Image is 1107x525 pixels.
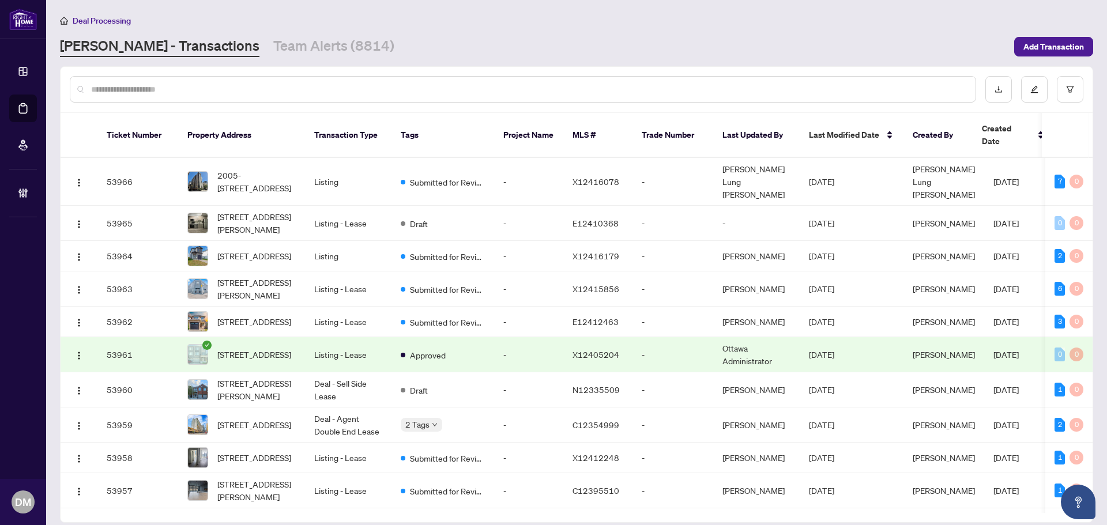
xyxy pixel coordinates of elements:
img: Logo [74,178,84,187]
span: Created Date [982,122,1030,148]
td: 53961 [97,337,178,372]
td: - [494,271,563,307]
span: [DATE] [993,485,1019,496]
img: thumbnail-img [188,481,208,500]
td: Listing [305,158,391,206]
div: 6 [1055,282,1065,296]
td: - [632,241,713,271]
span: [PERSON_NAME] [913,218,975,228]
div: 0 [1055,216,1065,230]
div: 1 [1055,484,1065,497]
td: - [632,158,713,206]
span: home [60,17,68,25]
button: Logo [70,380,88,399]
span: [STREET_ADDRESS] [217,250,291,262]
td: - [632,407,713,443]
td: Listing [305,241,391,271]
span: [DATE] [809,218,834,228]
span: [STREET_ADDRESS][PERSON_NAME] [217,210,296,236]
div: 7 [1055,175,1065,188]
div: 1 [1055,451,1065,464]
span: down [432,422,438,428]
th: Created By [903,113,973,158]
td: [PERSON_NAME] [713,443,800,473]
img: thumbnail-img [188,279,208,299]
button: download [985,76,1012,103]
div: 0 [1070,418,1083,432]
th: Created Date [973,113,1053,158]
span: [STREET_ADDRESS] [217,451,291,464]
td: - [494,158,563,206]
td: 53959 [97,407,178,443]
span: Submitted for Review [410,176,485,188]
td: - [494,307,563,337]
th: Tags [391,113,494,158]
td: [PERSON_NAME] [713,307,800,337]
span: Submitted for Review [410,283,485,296]
span: [STREET_ADDRESS][PERSON_NAME] [217,377,296,402]
img: thumbnail-img [188,312,208,331]
img: Logo [74,421,84,430]
span: 2005-[STREET_ADDRESS] [217,169,296,194]
span: Draft [410,217,428,230]
th: Project Name [494,113,563,158]
td: - [494,206,563,241]
div: 3 [1055,315,1065,328]
td: Listing - Lease [305,206,391,241]
span: [DATE] [809,176,834,187]
span: Submitted for Review [410,250,485,263]
img: Logo [74,252,84,262]
span: E12412463 [573,316,619,327]
th: Last Updated By [713,113,800,158]
span: [PERSON_NAME] [913,485,975,496]
button: Logo [70,448,88,467]
button: Logo [70,481,88,500]
td: - [632,307,713,337]
span: Add Transaction [1023,37,1084,56]
span: [DATE] [993,452,1019,463]
div: 0 [1070,315,1083,328]
div: 0 [1070,383,1083,396]
span: check-circle [202,341,212,350]
td: [PERSON_NAME] [713,407,800,443]
td: Listing - Lease [305,307,391,337]
td: Deal - Agent Double End Lease [305,407,391,443]
td: - [494,473,563,508]
td: Ottawa Administrator [713,337,800,372]
span: [DATE] [993,316,1019,327]
span: Deal Processing [73,16,131,26]
div: 0 [1055,348,1065,361]
span: 2 Tags [405,418,430,431]
div: 0 [1070,216,1083,230]
img: thumbnail-img [188,415,208,435]
td: - [632,473,713,508]
div: 2 [1055,418,1065,432]
td: [PERSON_NAME] [713,271,800,307]
span: [PERSON_NAME] [913,251,975,261]
span: [PERSON_NAME] [913,316,975,327]
th: Last Modified Date [800,113,903,158]
span: C12395510 [573,485,619,496]
span: [DATE] [993,251,1019,261]
span: Submitted for Review [410,452,485,464]
span: filter [1066,85,1074,93]
span: [PERSON_NAME] [913,349,975,360]
span: [PERSON_NAME] [913,420,975,430]
span: [DATE] [993,420,1019,430]
span: X12416078 [573,176,619,187]
td: - [632,271,713,307]
img: thumbnail-img [188,380,208,399]
button: Logo [70,214,88,232]
button: filter [1057,76,1083,103]
a: Team Alerts (8814) [273,36,394,57]
span: [PERSON_NAME] Lung [PERSON_NAME] [913,164,975,199]
span: [STREET_ADDRESS][PERSON_NAME] [217,478,296,503]
img: logo [9,9,37,30]
td: - [713,206,800,241]
button: Open asap [1061,485,1095,519]
img: Logo [74,386,84,395]
span: N12335509 [573,384,620,395]
img: Logo [74,285,84,294]
div: 1 [1055,383,1065,396]
td: 53962 [97,307,178,337]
